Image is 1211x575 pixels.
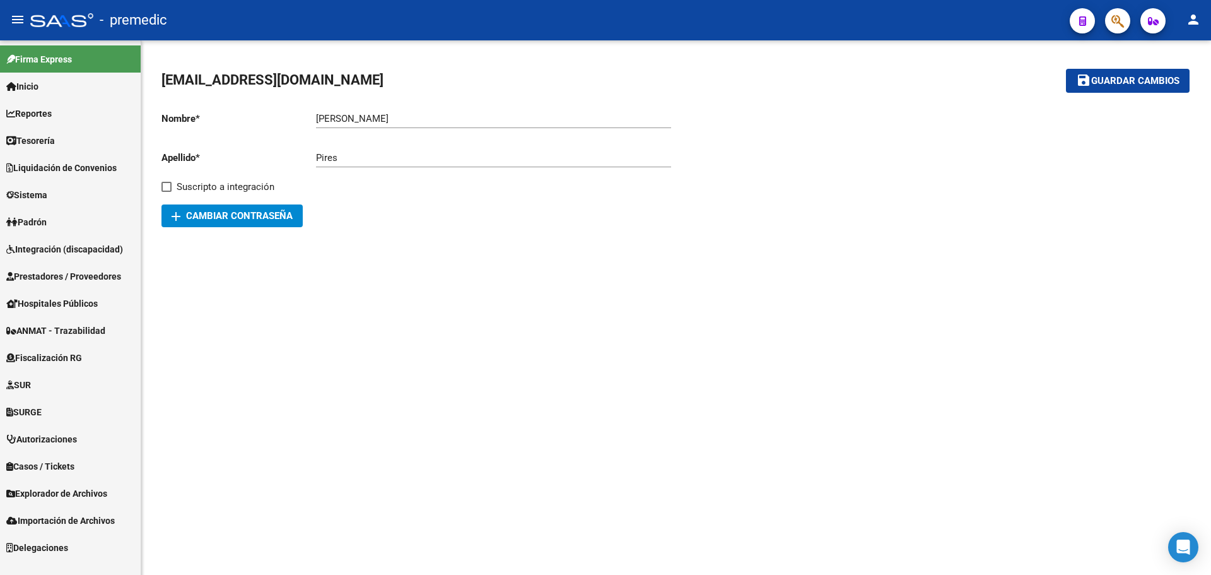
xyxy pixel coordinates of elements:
span: Importación de Archivos [6,514,115,528]
span: Liquidación de Convenios [6,161,117,175]
span: SURGE [6,405,42,419]
span: Sistema [6,188,47,202]
span: Suscripto a integración [177,179,274,194]
span: Delegaciones [6,541,68,555]
span: Firma Express [6,52,72,66]
span: Cambiar Contraseña [172,210,293,222]
span: Hospitales Públicos [6,297,98,311]
button: Guardar cambios [1066,69,1190,92]
span: Explorador de Archivos [6,487,107,501]
p: Apellido [161,151,316,165]
mat-icon: person [1186,12,1201,27]
span: Inicio [6,80,38,93]
span: Prestadores / Proveedores [6,270,121,283]
div: Open Intercom Messenger [1168,532,1198,562]
span: - premedic [100,6,167,34]
span: Fiscalización RG [6,351,82,365]
p: Nombre [161,112,316,126]
span: SUR [6,378,31,392]
span: [EMAIL_ADDRESS][DOMAIN_NAME] [161,72,383,88]
span: Tesorería [6,134,55,148]
mat-icon: save [1076,73,1091,88]
span: ANMAT - Trazabilidad [6,324,105,338]
span: Guardar cambios [1091,76,1179,87]
span: Reportes [6,107,52,121]
mat-icon: menu [10,12,25,27]
span: Casos / Tickets [6,459,74,473]
span: Integración (discapacidad) [6,242,123,256]
mat-icon: add [168,209,184,224]
span: Padrón [6,215,47,229]
button: Cambiar Contraseña [161,205,303,227]
span: Autorizaciones [6,432,77,446]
